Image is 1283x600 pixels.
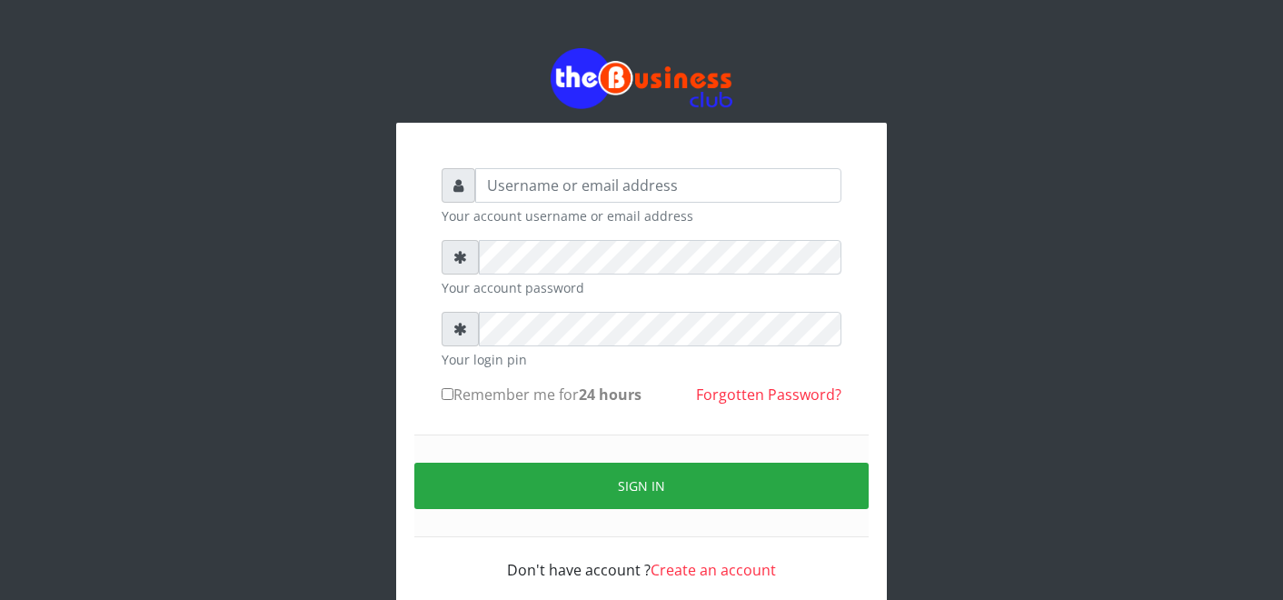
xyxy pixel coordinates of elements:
input: Remember me for24 hours [442,388,453,400]
small: Your login pin [442,350,841,369]
button: Sign in [414,463,869,509]
small: Your account password [442,278,841,297]
input: Username or email address [475,168,841,203]
small: Your account username or email address [442,206,841,225]
b: 24 hours [579,385,641,405]
a: Forgotten Password? [696,385,841,405]
a: Create an account [651,560,776,580]
label: Remember me for [442,384,641,405]
div: Don't have account ? [442,537,841,581]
